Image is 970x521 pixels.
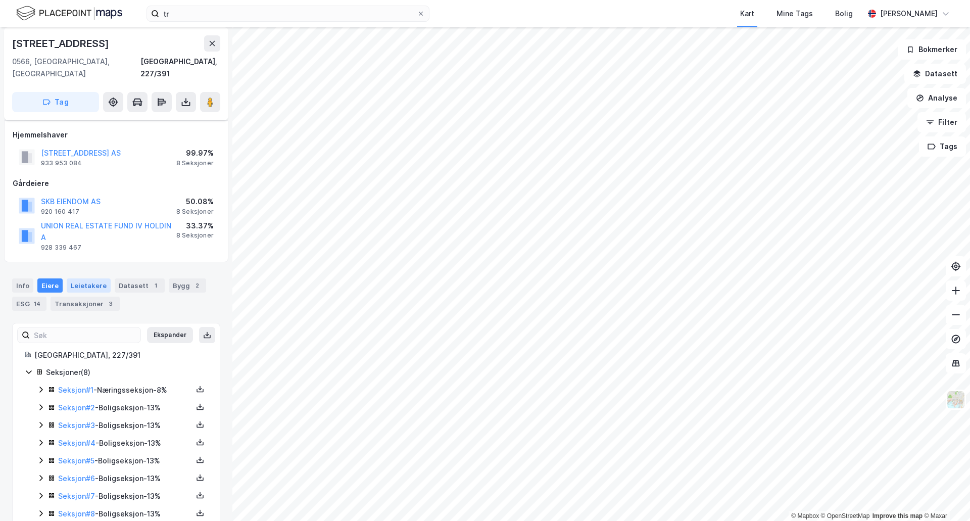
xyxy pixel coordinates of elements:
div: Kart [740,8,754,20]
input: Søk på adresse, matrikkel, gårdeiere, leietakere eller personer [159,6,417,21]
div: Datasett [115,278,165,293]
input: Søk [30,327,140,343]
div: [GEOGRAPHIC_DATA], 227/391 [140,56,220,80]
img: Z [946,390,965,409]
div: - Boligseksjon - 13% [58,419,192,432]
a: Seksjon#1 [58,386,93,394]
div: Bolig [835,8,853,20]
button: Bokmerker [898,39,966,60]
div: 33.37% [176,220,214,232]
div: Leietakere [67,278,111,293]
button: Analyse [907,88,966,108]
a: OpenStreetMap [821,512,870,519]
a: Seksjon#5 [58,456,94,465]
a: Seksjon#2 [58,403,95,412]
a: Seksjon#4 [58,439,95,447]
div: 8 Seksjoner [176,231,214,240]
div: - Boligseksjon - 13% [58,455,192,467]
div: 14 [32,299,42,309]
div: - Boligseksjon - 13% [58,402,192,414]
div: [GEOGRAPHIC_DATA], 227/391 [34,349,208,361]
div: 99.97% [176,147,214,159]
button: Tag [12,92,99,112]
a: Improve this map [872,512,923,519]
a: Seksjon#3 [58,421,95,430]
div: 928 339 467 [41,244,81,252]
div: 8 Seksjoner [176,208,214,216]
button: Filter [917,112,966,132]
div: Info [12,278,33,293]
div: [STREET_ADDRESS] [12,35,111,52]
button: Ekspander [147,327,193,343]
div: Hjemmelshaver [13,129,220,141]
div: ESG [12,297,46,311]
a: Seksjon#8 [58,509,95,518]
div: - Boligseksjon - 13% [58,490,192,502]
button: Datasett [904,64,966,84]
a: Seksjon#6 [58,474,95,483]
div: 2 [192,280,202,291]
div: Bygg [169,278,206,293]
div: Mine Tags [777,8,813,20]
div: Transaksjoner [51,297,120,311]
img: logo.f888ab2527a4732fd821a326f86c7f29.svg [16,5,122,22]
div: 1 [151,280,161,291]
div: - Næringsseksjon - 8% [58,384,192,396]
div: Eiere [37,278,63,293]
div: 50.08% [176,196,214,208]
div: Kontrollprogram for chat [919,472,970,521]
div: - Boligseksjon - 13% [58,437,192,449]
div: Gårdeiere [13,177,220,190]
div: - Boligseksjon - 13% [58,472,192,485]
div: 3 [106,299,116,309]
div: - Boligseksjon - 13% [58,508,192,520]
div: [PERSON_NAME] [880,8,938,20]
a: Seksjon#7 [58,492,95,500]
button: Tags [919,136,966,157]
div: 0566, [GEOGRAPHIC_DATA], [GEOGRAPHIC_DATA] [12,56,140,80]
iframe: Chat Widget [919,472,970,521]
a: Mapbox [791,512,819,519]
div: Seksjoner ( 8 ) [46,366,208,378]
div: 8 Seksjoner [176,159,214,167]
div: 920 160 417 [41,208,79,216]
div: 933 953 084 [41,159,82,167]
